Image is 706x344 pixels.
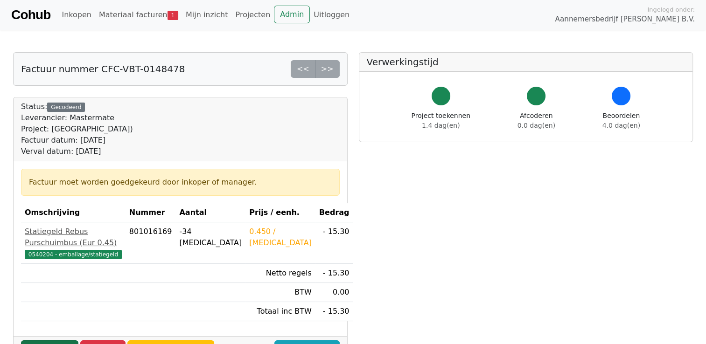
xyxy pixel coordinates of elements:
[25,250,122,259] span: 0540204 - emballage/statiegeld
[21,146,133,157] div: Verval datum: [DATE]
[315,302,353,321] td: - 15.30
[21,135,133,146] div: Factuur datum: [DATE]
[245,283,315,302] td: BTW
[315,283,353,302] td: 0.00
[11,4,50,26] a: Cohub
[517,122,555,129] span: 0.0 dag(en)
[249,226,312,248] div: 0.450 / [MEDICAL_DATA]
[21,203,126,222] th: Omschrijving
[182,6,232,24] a: Mijn inzicht
[517,111,555,131] div: Afcoderen
[245,203,315,222] th: Prijs / eenh.
[274,6,310,23] a: Admin
[21,63,185,75] h5: Factuur nummer CFC-VBT-0148478
[315,222,353,264] td: - 15.30
[315,264,353,283] td: - 15.30
[412,111,470,131] div: Project toekennen
[602,111,640,131] div: Beoordelen
[126,222,176,264] td: 801016169
[245,264,315,283] td: Netto regels
[21,112,133,124] div: Leverancier: Mastermate
[179,226,242,248] div: -34 [MEDICAL_DATA]
[175,203,245,222] th: Aantal
[25,226,122,248] div: Statiegeld Rebus Purschuimbus (Eur 0,45)
[25,226,122,260] a: Statiegeld Rebus Purschuimbus (Eur 0,45)0540204 - emballage/statiegeld
[126,203,176,222] th: Nummer
[367,56,685,68] h5: Verwerkingstijd
[315,203,353,222] th: Bedrag
[231,6,274,24] a: Projecten
[310,6,353,24] a: Uitloggen
[168,11,178,20] span: 1
[58,6,95,24] a: Inkopen
[245,302,315,321] td: Totaal inc BTW
[21,101,133,157] div: Status:
[555,14,695,25] span: Aannemersbedrijf [PERSON_NAME] B.V.
[47,103,85,112] div: Gecodeerd
[95,6,182,24] a: Materiaal facturen1
[422,122,460,129] span: 1.4 dag(en)
[29,177,332,188] div: Factuur moet worden goedgekeurd door inkoper of manager.
[647,5,695,14] span: Ingelogd onder:
[21,124,133,135] div: Project: [GEOGRAPHIC_DATA])
[602,122,640,129] span: 4.0 dag(en)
